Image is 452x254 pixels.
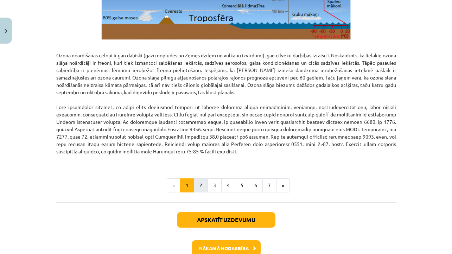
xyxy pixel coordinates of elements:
button: 5 [235,178,249,192]
button: 1 [180,178,194,192]
p: Ozona noārdīšanās cēloņi ir gan dabiski (gāzu noplūdes no Zemes dzīlēm un vulkānu izvirdumi), gan... [56,44,396,163]
button: 3 [208,178,222,192]
button: 6 [249,178,263,192]
button: 2 [194,178,208,192]
button: 7 [262,178,276,192]
img: icon-close-lesson-0947bae3869378f0d4975bcd49f059093ad1ed9edebbc8119c70593378902aed.svg [5,29,7,33]
nav: Page navigation example [56,178,396,192]
button: 4 [221,178,235,192]
button: » [276,178,290,192]
button: Apskatīt uzdevumu [177,212,275,228]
